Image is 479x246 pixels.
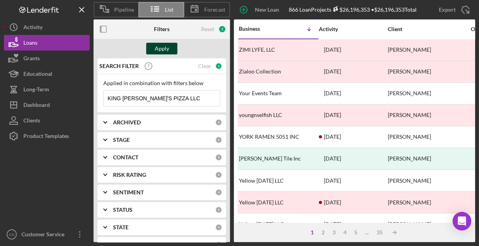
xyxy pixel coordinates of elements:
div: 1 [307,229,318,236]
div: Apply [155,43,169,54]
time: 2025-04-09 23:48 [324,134,341,140]
div: 0 [215,206,222,213]
b: Filters [154,26,170,32]
div: Grants [23,51,40,68]
div: Dashboard [23,97,50,115]
div: Loans [23,35,37,52]
button: CSCustomer Service [4,227,90,242]
div: 0 [215,136,222,143]
time: 2025-02-27 20:39 [324,178,341,184]
div: [PERSON_NAME] [388,83,466,104]
button: Long-Term [4,82,90,97]
div: Activity [23,19,42,37]
div: [PERSON_NAME] [388,40,466,60]
b: ARCHIVED [113,119,141,126]
div: ... [361,229,373,236]
div: ZIMI LYFE, LLC [239,40,317,60]
button: Activity [4,19,90,35]
b: STATE [113,224,129,230]
span: Pipeline [114,7,134,13]
div: 0 [215,154,222,161]
div: Yellow [DATE] LLC [239,192,317,213]
b: CONTACT [113,154,138,161]
span: List [165,7,173,13]
span: Forecast [204,7,225,13]
b: SENTIMENT [113,189,144,195]
time: 2025-02-19 21:21 [324,199,341,206]
div: Product Templates [23,128,69,146]
div: [PERSON_NAME] [388,127,466,147]
div: Yellow [DATE] LLC [239,214,317,234]
div: [PERSON_NAME] [388,192,466,213]
div: 0 [215,171,222,178]
div: Open Intercom Messenger [452,212,471,230]
div: 5 [350,229,361,236]
b: STATUS [113,207,133,213]
div: New Loan Project [253,2,281,17]
button: Export [431,2,475,17]
b: SEARCH FILTER [99,63,139,69]
div: [PERSON_NAME] [388,214,466,234]
button: Loans [4,35,90,51]
time: 2024-01-20 03:26 [324,47,341,53]
div: [PERSON_NAME] [388,105,466,126]
b: RISK RATING [113,172,146,178]
div: 35 [373,229,387,236]
div: [PERSON_NAME] Tile Inc [239,148,317,169]
button: Apply [146,43,177,54]
div: Activity [319,26,387,32]
button: New Loan Project [234,2,289,17]
div: youngnselfish LLC [239,105,317,126]
div: Long-Term [23,82,49,99]
div: 1 [215,63,222,70]
b: STAGE [113,137,130,143]
div: [PERSON_NAME] [388,170,466,191]
button: Educational [4,66,90,82]
button: Dashboard [4,97,90,113]
div: 866 Loan Projects • $26,196,353 Total [289,6,417,13]
div: 4 [339,229,350,236]
time: 2025-02-26 21:19 [324,221,341,227]
div: 3 [329,229,339,236]
button: Grants [4,51,90,66]
div: Yellow [DATE] LLC [239,170,317,191]
div: Reset [201,26,214,32]
div: Educational [23,66,52,84]
div: Applied in combination with filters below [103,80,220,86]
div: 0 [215,119,222,126]
div: 2 [318,229,329,236]
div: 0 [215,189,222,196]
text: CS [9,232,14,237]
div: Client [388,26,466,32]
div: [PERSON_NAME] [388,61,466,82]
button: Product Templates [4,128,90,144]
time: 2025-04-02 16:41 [324,90,341,96]
div: Customer Service [19,227,70,244]
div: $26,196,353 [331,6,370,13]
div: Clear [198,63,211,69]
div: Clients [23,113,40,130]
div: Business [239,26,278,32]
time: 2023-02-16 19:32 [324,112,341,118]
div: Your Events Team [239,83,317,104]
div: 1 [218,25,226,33]
div: Export [439,2,456,17]
div: Zialoo Collection [239,61,317,82]
div: [PERSON_NAME] [388,148,466,169]
time: 2024-09-02 22:16 [324,68,341,75]
div: YORK RAMEN 5051 INC [239,127,317,147]
button: Clients [4,113,90,128]
div: 0 [215,224,222,231]
time: 2023-09-26 23:49 [324,155,341,162]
